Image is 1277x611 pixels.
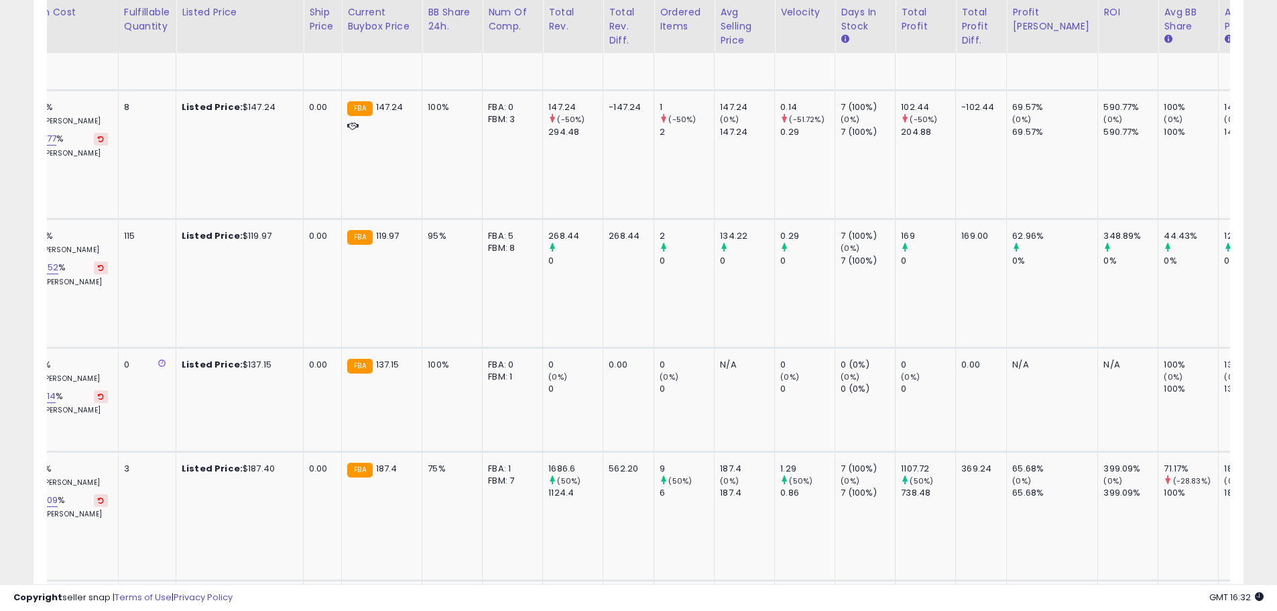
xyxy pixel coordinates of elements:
[901,5,950,34] div: Total Profit
[347,359,372,374] small: FBA
[1103,126,1158,138] div: 590.77%
[488,101,532,113] div: FBA: 0
[488,230,532,242] div: FBA: 5
[182,358,243,371] b: Listed Price:
[841,372,859,382] small: (0%)
[428,5,477,34] div: BB Share 24h.
[1012,255,1097,267] div: 0%
[309,463,331,475] div: 0.00
[841,114,859,125] small: (0%)
[488,242,532,254] div: FBM: 8
[1164,101,1218,113] div: 100%
[1012,230,1097,242] div: 62.96%
[1224,34,1232,46] small: Avg Win Price.
[841,243,859,254] small: (0%)
[1164,463,1218,475] div: 71.17%
[1173,476,1211,486] small: (-28.83%)
[901,463,955,475] div: 1107.72
[1164,359,1218,371] div: 100%
[376,101,404,113] span: 147.24
[124,5,170,34] div: Fulfillable Quantity
[182,101,293,113] div: $147.24
[174,591,233,604] a: Privacy Policy
[841,126,895,138] div: 7 (100%)
[901,230,955,242] div: 169
[182,229,243,242] b: Listed Price:
[609,230,644,242] div: 268.44
[1103,230,1158,242] div: 348.89%
[961,463,996,475] div: 369.24
[1012,101,1097,113] div: 69.57%
[780,255,835,267] div: 0
[1012,487,1097,499] div: 65.68%
[1164,487,1218,499] div: 100%
[910,114,937,125] small: (-50%)
[428,101,472,113] div: 100%
[1012,126,1097,138] div: 69.57%
[376,462,398,475] span: 187.4
[347,463,372,478] small: FBA
[488,5,537,34] div: Num of Comp.
[780,372,799,382] small: (0%)
[660,372,678,382] small: (0%)
[780,5,829,19] div: Velocity
[428,230,472,242] div: 95%
[1103,487,1158,499] div: 399.09%
[901,255,955,267] div: 0
[1164,114,1182,125] small: (0%)
[841,255,895,267] div: 7 (100%)
[182,359,293,371] div: $137.15
[376,358,400,371] span: 137.15
[548,101,603,113] div: 147.24
[1164,230,1218,242] div: 44.43%
[488,359,532,371] div: FBA: 0
[309,5,336,34] div: Ship Price
[347,5,416,34] div: Current Buybox Price
[1012,476,1031,486] small: (0%)
[309,359,331,371] div: 0.00
[660,383,714,395] div: 0
[789,114,824,125] small: (-51.72%)
[901,383,955,395] div: 0
[780,487,835,499] div: 0.86
[961,101,996,113] div: -102.44
[841,463,895,475] div: 7 (100%)
[841,34,849,46] small: Days In Stock.
[557,114,585,125] small: (-50%)
[841,101,895,113] div: 7 (100%)
[720,230,774,242] div: 134.22
[609,463,644,475] div: 562.20
[182,462,243,475] b: Listed Price:
[841,383,895,395] div: 0 (0%)
[1164,126,1218,138] div: 100%
[660,230,714,242] div: 2
[548,255,603,267] div: 0
[841,359,895,371] div: 0 (0%)
[182,5,298,19] div: Listed Price
[660,359,714,371] div: 0
[182,230,293,242] div: $119.97
[1103,114,1122,125] small: (0%)
[182,463,293,475] div: $187.40
[1224,372,1243,382] small: (0%)
[1224,476,1243,486] small: (0%)
[780,101,835,113] div: 0.14
[1103,5,1152,19] div: ROI
[660,255,714,267] div: 0
[1012,5,1092,34] div: Profit [PERSON_NAME]
[548,372,567,382] small: (0%)
[1209,591,1264,604] span: 2025-09-8 16:32 GMT
[901,101,955,113] div: 102.44
[124,359,166,371] div: 0
[961,230,996,242] div: 169.00
[1164,255,1218,267] div: 0%
[910,476,933,486] small: (50%)
[548,383,603,395] div: 0
[720,359,764,371] div: N/A
[488,475,532,487] div: FBM: 7
[428,463,472,475] div: 75%
[780,230,835,242] div: 0.29
[488,113,532,125] div: FBM: 3
[720,114,739,125] small: (0%)
[1164,372,1182,382] small: (0%)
